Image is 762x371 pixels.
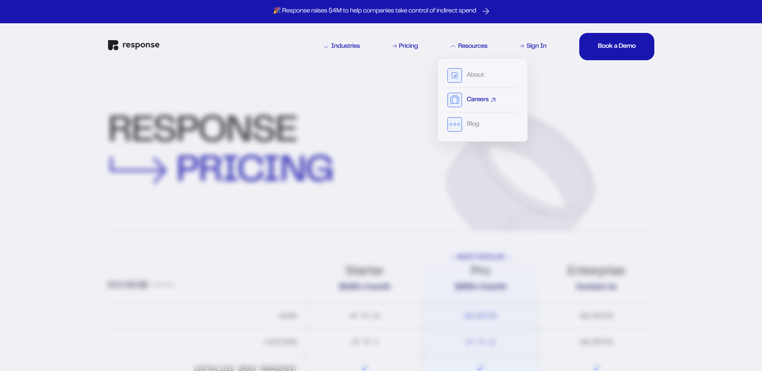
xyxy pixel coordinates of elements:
div: Industries [324,43,360,50]
div: Pricing [399,43,418,50]
span: $999+/month [455,283,506,292]
span: $599+/month [339,283,390,292]
td: Up To 3 [307,329,423,355]
div: Features [108,281,307,292]
div: Sign In [526,43,546,50]
span: Contact Us [576,283,617,292]
p: 🎉 Response raises $4M to help companies take control of indirect spend [273,7,476,16]
div: pricing [176,155,333,189]
td: Up To 10 [423,329,538,355]
a: Sign In [519,42,548,51]
div: Careers [467,97,488,103]
div: Book a Demo [598,43,635,50]
a: Response Home [108,40,159,53]
span: Enterprise [568,266,625,279]
div: response [108,115,335,192]
a: About [467,72,491,79]
a: Blog [467,121,486,128]
a: Careers [467,97,495,103]
td: Unlimited [538,303,654,329]
td: Unlimited [423,303,538,329]
a: Pricing [391,42,419,51]
td: Up To 10 [307,303,423,329]
button: Book a DemoBook a DemoBook a DemoBook a DemoBook a Demo [579,33,654,60]
span: Most Popular [450,254,511,262]
td: Users [108,303,307,329]
div: Blog [467,121,479,128]
div: About [467,72,484,79]
td: Unlimited [538,329,654,355]
div: Resources [451,43,487,50]
span: Starter [345,266,384,279]
td: Locations [108,329,307,355]
span: Pro [471,266,490,279]
img: Response Logo [108,40,159,51]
